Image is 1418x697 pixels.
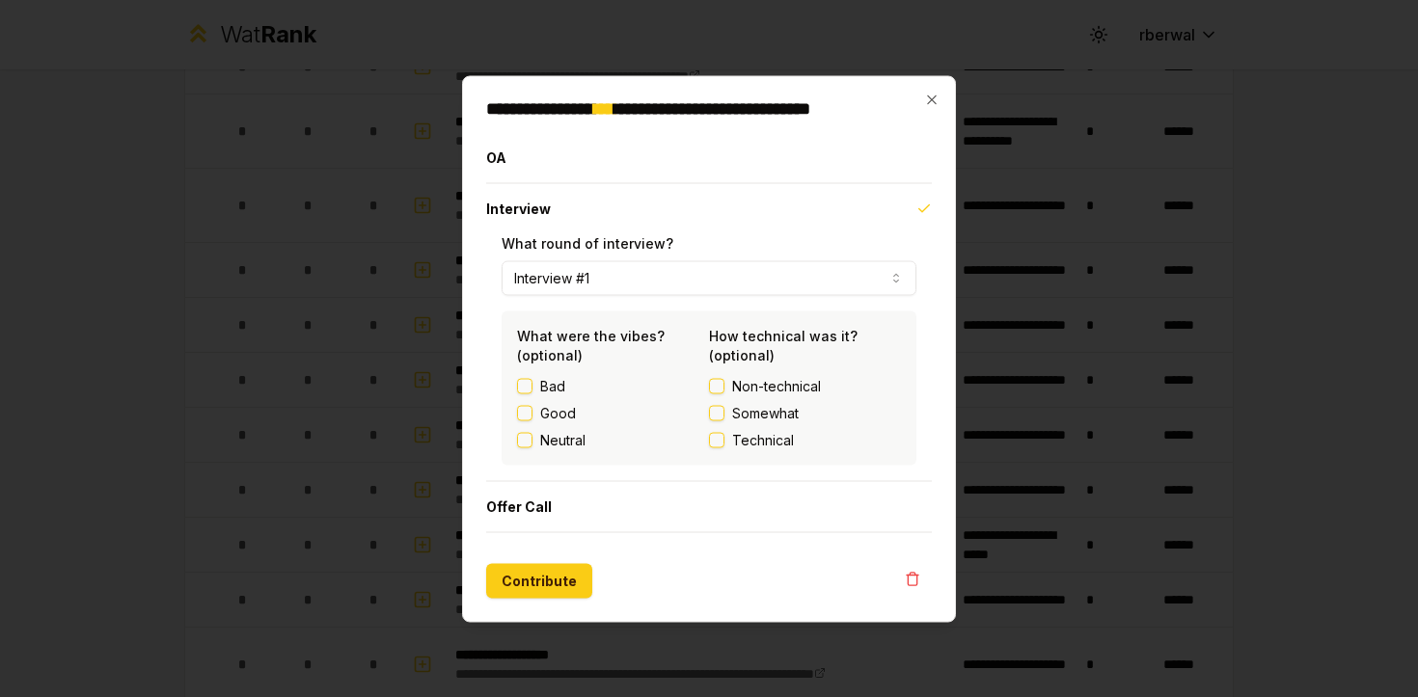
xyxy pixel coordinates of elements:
[540,430,586,449] label: Neutral
[540,376,565,395] label: Bad
[732,403,799,422] span: Somewhat
[486,132,932,182] button: OA
[709,405,724,420] button: Somewhat
[486,233,932,480] div: Interview
[709,327,858,362] label: How technical was it? (optional)
[502,234,673,251] label: What round of interview?
[486,563,592,598] button: Contribute
[540,403,576,422] label: Good
[709,432,724,447] button: Technical
[709,378,724,393] button: Non-technical
[486,183,932,233] button: Interview
[732,430,794,449] span: Technical
[517,327,665,362] label: What were the vibes? (optional)
[732,376,821,395] span: Non-technical
[486,481,932,531] button: Offer Call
